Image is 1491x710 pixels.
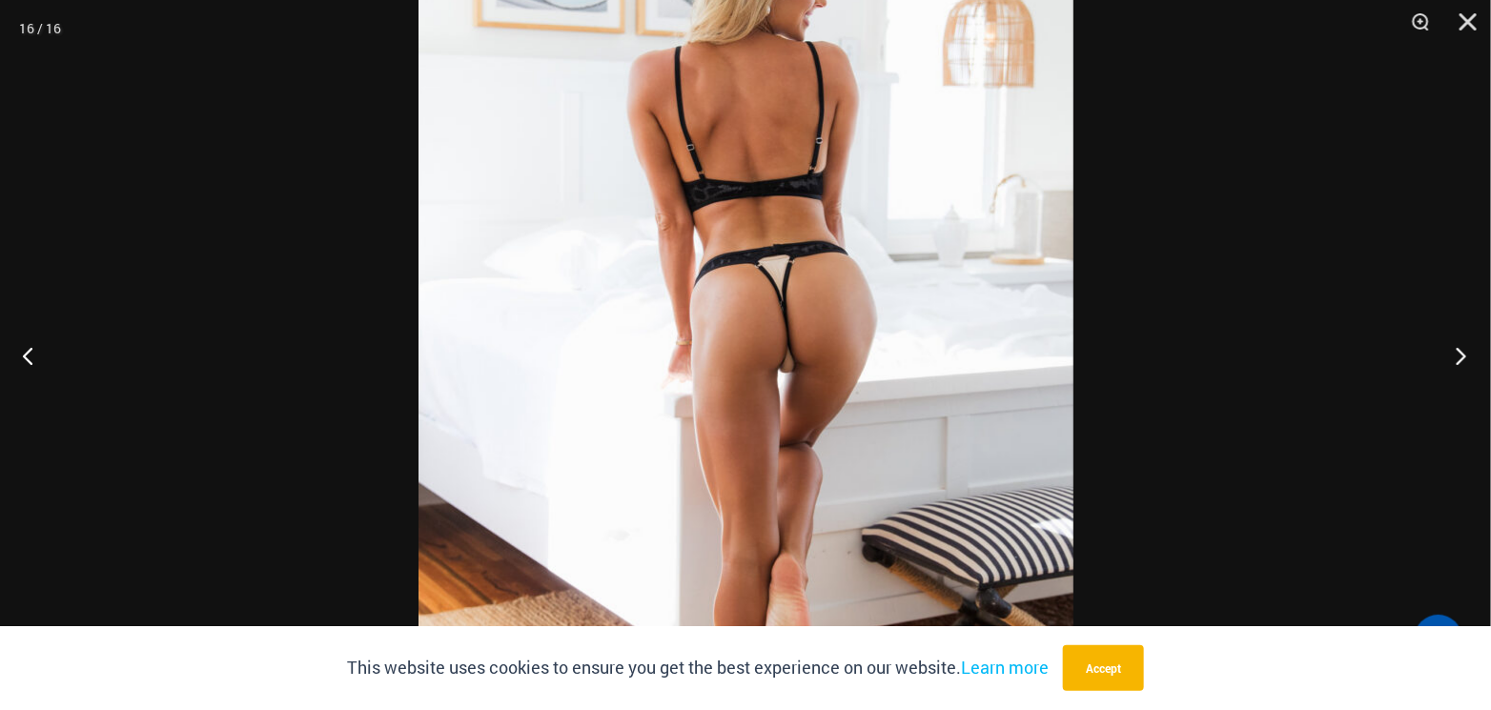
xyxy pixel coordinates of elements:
[1063,645,1144,691] button: Accept
[961,656,1049,679] a: Learn more
[347,654,1049,682] p: This website uses cookies to ensure you get the best experience on our website.
[19,14,61,43] div: 16 / 16
[1420,308,1491,403] button: Next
